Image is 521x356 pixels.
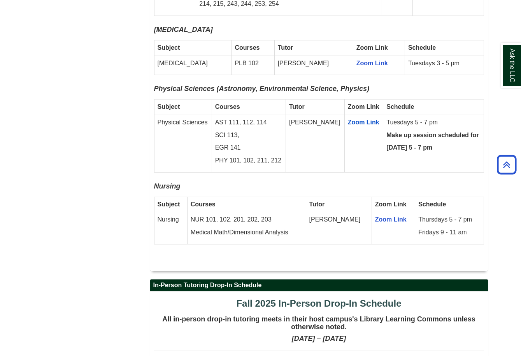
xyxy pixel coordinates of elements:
[154,115,212,172] td: Physical Sciences
[289,103,305,110] strong: Tutor
[154,212,187,244] td: Nursing
[235,44,260,51] strong: Courses
[215,118,282,127] p: AST 111, 112, 114
[408,44,436,51] strong: Schedule
[306,212,372,244] td: [PERSON_NAME]
[494,159,519,170] a: Back to Top
[162,315,475,331] strong: All in-person drop-in tutoring meets in their host campus's Library Learning Commons unless other...
[375,201,407,208] strong: Zoom Link
[386,132,479,138] strong: Make up session scheduled for
[154,182,181,190] i: Nursing
[418,228,480,237] p: Fridays 9 - 11 am
[154,26,213,33] i: [MEDICAL_DATA]
[309,201,325,208] strong: Tutor
[386,144,432,151] strong: [DATE] 5 - 7 pm
[154,85,370,92] i: Physical Sciences (Astronomy, Environmental Science, Physics)
[191,201,216,208] strong: Courses
[150,279,488,291] h2: In-Person Tutoring Drop-In Schedule
[215,156,282,165] p: PHY 101, 102, 211, 212
[408,59,481,68] p: Tuesdays 3 - 5 pm
[236,298,401,309] span: Fall 2025 In-Person Drop-In Schedule
[278,44,293,51] strong: Tutor
[356,44,388,51] strong: Zoom Link
[235,59,271,68] p: PLB 102
[418,215,480,224] p: Thursdays 5 - 7 pm
[215,143,282,152] p: EGR 141
[348,103,379,110] strong: Zoom Link
[418,201,446,208] strong: Schedule
[215,131,282,140] p: SCI 113,
[158,103,180,110] strong: Subject
[386,118,480,127] p: Tuesdays 5 - 7 pm
[158,44,180,51] strong: Subject
[286,115,345,172] td: [PERSON_NAME]
[215,103,240,110] strong: Courses
[356,60,388,66] a: Zoom Link
[386,103,414,110] strong: Schedule
[375,216,407,223] a: Zoom Link
[274,56,353,75] td: [PERSON_NAME]
[348,119,379,126] a: Zoom Link
[292,335,346,342] strong: [DATE] – [DATE]
[154,56,232,75] td: [MEDICAL_DATA]
[158,201,180,208] strong: Subject
[191,228,303,237] p: Medical Math/Dimensional Analysis
[191,215,303,224] p: NUR 101, 102, 201, 202, 203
